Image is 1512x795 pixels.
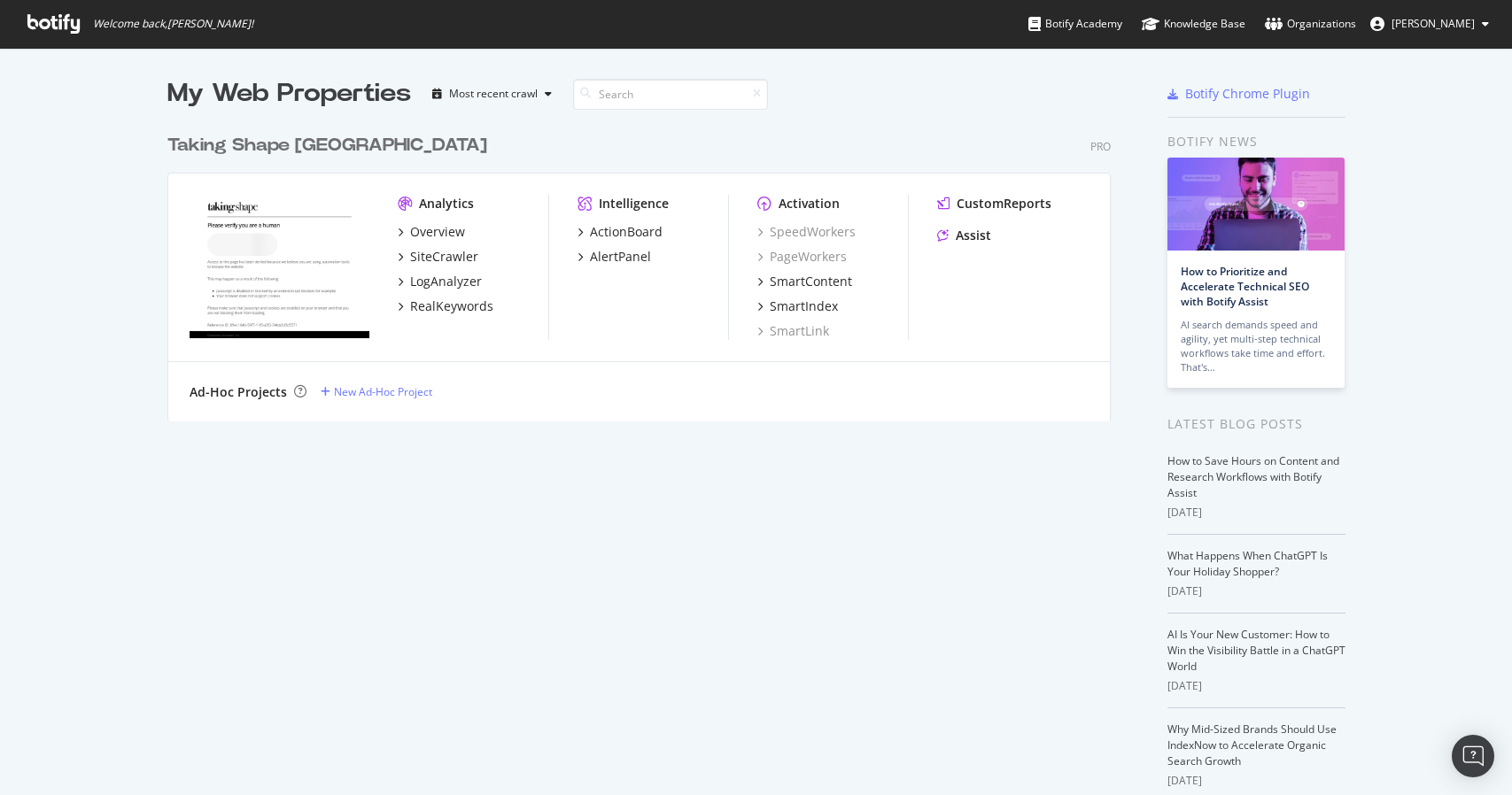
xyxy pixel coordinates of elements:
a: PageWorkers [757,248,847,266]
a: SiteCrawler [398,248,478,266]
div: Ad-Hoc Projects [190,383,287,401]
a: Botify Chrome Plugin [1167,85,1310,103]
a: Why Mid-Sized Brands Should Use IndexNow to Accelerate Organic Search Growth [1167,722,1337,768]
div: [DATE] [1167,505,1345,521]
a: ActionBoard [578,223,663,241]
button: [PERSON_NAME] [1356,10,1503,38]
div: [DATE] [1167,678,1345,694]
a: SpeedWorkers [757,223,856,241]
div: New Ad-Hoc Project [334,384,432,399]
span: Welcome back, [PERSON_NAME] ! [93,17,253,31]
div: [DATE] [1167,583,1345,599]
div: Pro [1090,139,1111,154]
a: What Happens When ChatGPT Is Your Holiday Shopper? [1167,548,1328,579]
div: Latest Blog Posts [1167,414,1345,434]
div: AlertPanel [590,248,651,266]
button: Most recent crawl [425,80,559,108]
div: Organizations [1265,15,1356,33]
div: SmartIndex [770,297,838,315]
a: SmartLink [757,322,829,340]
div: Open Intercom Messenger [1452,735,1494,777]
div: SiteCrawler [410,248,478,266]
a: AlertPanel [578,248,651,266]
a: RealKeywords [398,297,493,315]
div: [DATE] [1167,773,1345,789]
a: AI Is Your New Customer: How to Win the Visibility Battle in a ChatGPT World [1167,627,1345,674]
div: Overview [410,223,465,241]
div: RealKeywords [410,297,493,315]
div: AI search demands speed and agility, yet multi-step technical workflows take time and effort. Tha... [1181,318,1331,374]
div: Intelligence [599,195,669,212]
img: Takingshape.com [190,195,369,338]
div: Botify Academy [1028,15,1122,33]
div: grid [167,112,1125,421]
div: My Web Properties [167,76,411,112]
div: SmartContent [770,273,852,290]
a: Overview [398,223,465,241]
input: Search [573,79,768,110]
div: Analytics [419,195,474,212]
a: How to Save Hours on Content and Research Workflows with Botify Assist [1167,453,1339,500]
img: How to Prioritize and Accelerate Technical SEO with Botify Assist [1167,158,1345,251]
div: Assist [956,227,991,244]
a: SmartIndex [757,297,838,315]
a: Taking Shape [GEOGRAPHIC_DATA] [167,133,494,158]
div: Botify Chrome Plugin [1185,85,1310,103]
a: CustomReports [937,195,1051,212]
a: SmartContent [757,273,852,290]
div: ActionBoard [590,223,663,241]
div: Knowledge Base [1142,15,1245,33]
a: How to Prioritize and Accelerate Technical SEO with Botify Assist [1181,264,1309,309]
div: Most recent crawl [449,89,538,99]
div: LogAnalyzer [410,273,482,290]
span: Stacey Crommelin [1392,16,1475,31]
div: CustomReports [957,195,1051,212]
a: Assist [937,227,991,244]
div: Taking Shape [GEOGRAPHIC_DATA] [167,133,487,158]
a: LogAnalyzer [398,273,482,290]
div: Activation [779,195,840,212]
a: New Ad-Hoc Project [321,384,432,399]
div: Botify news [1167,132,1345,151]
